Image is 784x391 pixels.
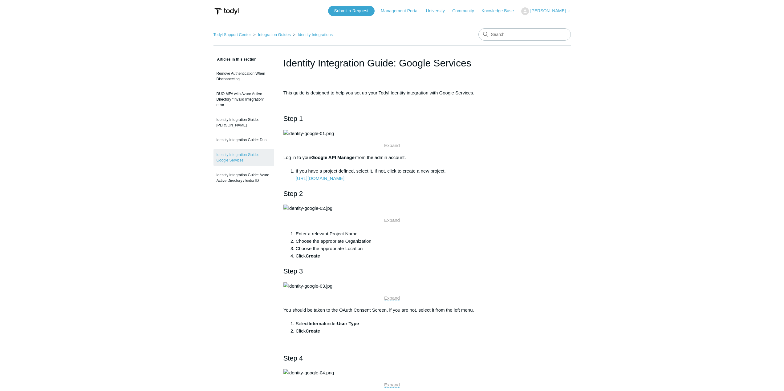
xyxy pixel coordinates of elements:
li: Todyl Support Center [213,32,252,37]
li: Click [296,252,501,260]
p: Log in to your from the admin account. [283,154,501,161]
a: Identity Integration Guide: [PERSON_NAME] [213,114,274,131]
h2: Step 3 [283,266,501,277]
li: Choose the appropriate Organization [296,237,501,245]
h2: Step 2 [283,188,501,199]
h2: Step 4 [283,353,501,364]
a: Management Portal [381,8,424,14]
li: Integration Guides [252,32,292,37]
p: You should be taken to the OAuth Consent Screen, if you are not, select it from the left menu. [283,306,501,314]
a: Expand [384,382,400,388]
li: If you have a project defined, select it. If not, click to create a new project. [296,167,501,182]
p: This guide is designed to help you set up your Todyl Identity integration with Google Services. [283,89,501,97]
strong: Google API Manager [311,155,356,160]
a: Expand [384,295,400,301]
a: Submit a Request [328,6,375,16]
li: Identity Integrations [292,32,333,37]
a: DUO MFA with Azure Active Directory "Invalid Integration" error [213,88,274,111]
h1: Identity Integration Guide: Google Services [283,56,501,70]
strong: Create [306,253,320,258]
a: Integration Guides [258,32,290,37]
img: identity-google-02.jpg [283,205,332,212]
a: [URL][DOMAIN_NAME] [296,176,344,181]
a: Expand [384,143,400,148]
li: Click [296,327,501,335]
li: Select under [296,320,501,327]
a: Identity Integration Guide: Duo [213,134,274,146]
li: Choose the appropriate Location [296,245,501,252]
a: Community [452,8,480,14]
a: University [426,8,451,14]
input: Search [478,28,571,41]
a: Todyl Support Center [213,32,251,37]
a: Identity Integration Guide: Azure Active Directory / Entra ID [213,169,274,186]
a: Remove Authentication When Disconnecting [213,68,274,85]
li: Enter a relevant Project Name [296,230,501,237]
h2: Step 1 [283,113,501,124]
img: identity-google-01.png [283,130,334,137]
a: Identity Integration Guide: Google Services [213,149,274,166]
strong: User Type [337,321,359,326]
a: Expand [384,217,400,223]
strong: Internal [308,321,325,326]
img: identity-google-04.png [283,369,334,377]
button: [PERSON_NAME] [521,7,571,15]
a: Identity Integrations [298,32,333,37]
img: identity-google-03.jpg [283,282,332,290]
span: [PERSON_NAME] [530,8,566,13]
a: Knowledge Base [481,8,520,14]
span: Articles in this section [213,57,257,62]
img: Todyl Support Center Help Center home page [213,6,240,17]
strong: Create [306,328,320,333]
